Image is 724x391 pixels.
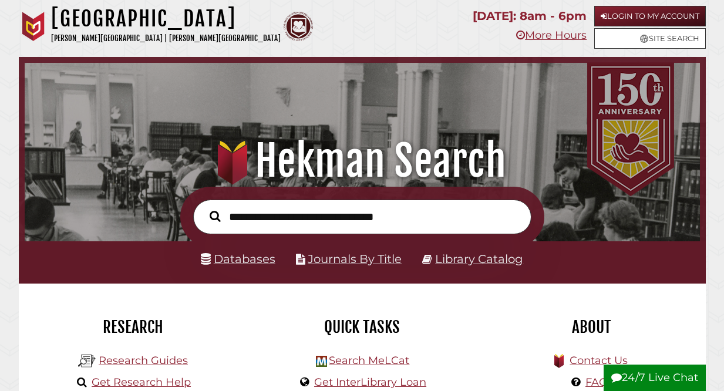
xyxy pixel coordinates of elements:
a: Get Research Help [92,376,191,389]
img: Hekman Library Logo [316,356,327,367]
a: More Hours [516,29,587,42]
p: [DATE]: 8am - 6pm [473,6,587,26]
a: Databases [201,252,275,266]
h2: Quick Tasks [257,317,468,337]
a: FAQs [585,376,613,389]
h2: Research [28,317,239,337]
img: Calvin Theological Seminary [284,12,313,41]
a: Research Guides [99,354,188,367]
h2: About [486,317,697,337]
a: Contact Us [570,354,628,367]
a: Get InterLibrary Loan [314,376,426,389]
h1: Hekman Search [35,135,689,187]
i: Search [210,211,220,223]
button: Search [204,208,226,224]
img: Hekman Library Logo [78,352,96,370]
a: Search MeLCat [329,354,409,367]
a: Library Catalog [435,252,523,266]
a: Login to My Account [594,6,706,26]
h1: [GEOGRAPHIC_DATA] [51,6,281,32]
a: Journals By Title [308,252,402,266]
p: [PERSON_NAME][GEOGRAPHIC_DATA] | [PERSON_NAME][GEOGRAPHIC_DATA] [51,32,281,45]
a: Site Search [594,28,706,49]
img: Calvin University [19,12,48,41]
